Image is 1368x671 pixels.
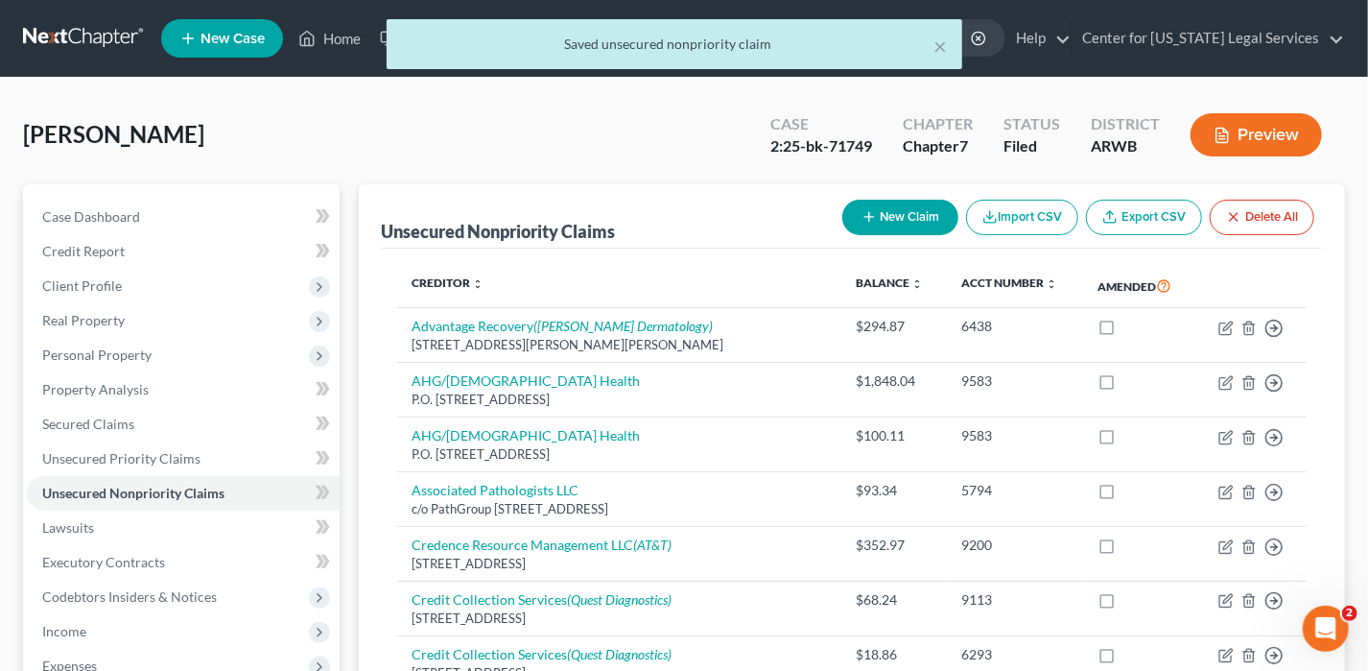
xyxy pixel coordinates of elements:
[961,426,1067,445] div: 9583
[42,450,200,467] span: Unsecured Priority Claims
[27,407,340,442] a: Secured Claims
[27,545,340,580] a: Executory Contracts
[856,426,931,445] div: $100.11
[27,200,340,234] a: Case Dashboard
[42,243,125,259] span: Credit Report
[961,276,1057,290] a: Acct Number unfold_more
[1091,135,1160,157] div: ARWB
[413,445,825,464] div: P.O. [STREET_ADDRESS]
[933,35,947,58] button: ×
[961,317,1067,336] div: 6438
[42,277,122,294] span: Client Profile
[413,500,825,518] div: c/o PathGroup [STREET_ADDRESS]
[42,312,125,328] span: Real Property
[634,537,672,553] i: (AT&T)
[1303,606,1349,652] iframe: Intercom live chat
[42,347,152,363] span: Personal Property
[42,416,134,432] span: Secured Claims
[23,120,204,148] span: [PERSON_NAME]
[42,554,165,570] span: Executory Contracts
[42,588,217,605] span: Codebtors Insiders & Notices
[1082,264,1194,308] th: Amended
[856,590,931,610] div: $68.24
[911,278,923,290] i: unfold_more
[770,113,872,135] div: Case
[856,536,931,555] div: $352.97
[413,318,714,334] a: Advantage Recovery([PERSON_NAME] Dermatology)
[413,555,825,573] div: [STREET_ADDRESS]
[413,276,484,290] a: Creditor unfold_more
[27,511,340,545] a: Lawsuits
[842,200,958,235] button: New Claim
[382,220,616,243] div: Unsecured Nonpriority Claims
[413,427,641,443] a: AHG/[DEMOGRAPHIC_DATA] Health
[856,481,931,500] div: $93.34
[1342,606,1357,621] span: 2
[42,381,149,397] span: Property Analysis
[1003,135,1060,157] div: Filed
[961,371,1067,391] div: 9583
[413,646,672,662] a: Credit Collection Services(Quest Diagnostics)
[42,208,140,225] span: Case Dashboard
[1086,200,1202,235] a: Export CSV
[413,610,825,628] div: [STREET_ADDRESS]
[903,135,973,157] div: Chapter
[568,591,672,608] i: (Quest Diagnostics)
[413,372,641,389] a: AHG/[DEMOGRAPHIC_DATA] Health
[856,371,931,391] div: $1,848.04
[402,35,947,54] div: Saved unsecured nonpriority claim
[413,336,825,354] div: [STREET_ADDRESS][PERSON_NAME][PERSON_NAME]
[1210,200,1314,235] button: Delete All
[27,442,340,476] a: Unsecured Priority Claims
[568,646,672,662] i: (Quest Diagnostics)
[1046,278,1057,290] i: unfold_more
[27,234,340,269] a: Credit Report
[42,623,86,639] span: Income
[42,485,224,501] span: Unsecured Nonpriority Claims
[856,645,931,664] div: $18.86
[27,476,340,511] a: Unsecured Nonpriority Claims
[534,318,714,334] i: ([PERSON_NAME] Dermatology)
[413,482,579,498] a: Associated Pathologists LLC
[961,590,1067,610] div: 9113
[961,536,1067,555] div: 9200
[961,645,1067,664] div: 6293
[966,200,1078,235] button: Import CSV
[961,481,1067,500] div: 5794
[413,591,672,608] a: Credit Collection Services(Quest Diagnostics)
[473,278,484,290] i: unfold_more
[856,276,923,290] a: Balance unfold_more
[1091,113,1160,135] div: District
[959,136,968,155] span: 7
[856,317,931,336] div: $294.87
[27,372,340,407] a: Property Analysis
[413,391,825,409] div: P.O. [STREET_ADDRESS]
[1191,113,1322,156] button: Preview
[770,135,872,157] div: 2:25-bk-71749
[42,519,94,536] span: Lawsuits
[1003,113,1060,135] div: Status
[903,113,973,135] div: Chapter
[413,537,672,553] a: Credence Resource Management LLC(AT&T)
